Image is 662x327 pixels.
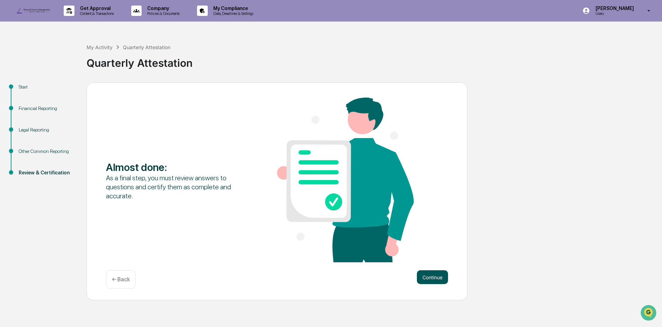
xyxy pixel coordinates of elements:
[118,55,126,63] button: Start new chat
[123,44,170,50] div: Quarterly Attestation
[590,11,637,16] p: Users
[14,100,44,107] span: Data Lookup
[19,105,75,112] div: Financial Reporting
[142,11,183,16] p: Policies & Documents
[208,6,257,11] p: My Compliance
[4,98,46,110] a: 🔎Data Lookup
[87,44,113,50] div: My Activity
[640,304,659,323] iframe: Open customer support
[50,88,56,93] div: 🗄️
[57,87,86,94] span: Attestations
[47,84,89,97] a: 🗄️Attestations
[19,83,75,91] div: Start
[590,6,637,11] p: [PERSON_NAME]
[142,6,183,11] p: Company
[74,11,117,16] p: Content & Transactions
[17,8,50,13] img: logo
[112,276,130,283] p: ← Back
[277,98,414,262] img: Almost done
[74,6,117,11] p: Get Approval
[7,101,12,107] div: 🔎
[417,270,448,284] button: Continue
[49,117,84,122] a: Powered byPylon
[106,173,243,200] div: As a final step, you must review answers to questions and certify them as complete and accurate.
[87,51,659,69] div: Quarterly Attestation
[14,87,45,94] span: Preclearance
[208,11,257,16] p: Data, Deadlines & Settings
[7,53,19,65] img: 1746055101610-c473b297-6a78-478c-a979-82029cc54cd1
[24,53,114,60] div: Start new chat
[24,60,88,65] div: We're available if you need us!
[106,161,243,173] div: Almost done :
[4,84,47,97] a: 🖐️Preclearance
[7,88,12,93] div: 🖐️
[19,126,75,134] div: Legal Reporting
[7,15,126,26] p: How can we help?
[69,117,84,122] span: Pylon
[19,169,75,176] div: Review & Certification
[19,148,75,155] div: Other Common Reporting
